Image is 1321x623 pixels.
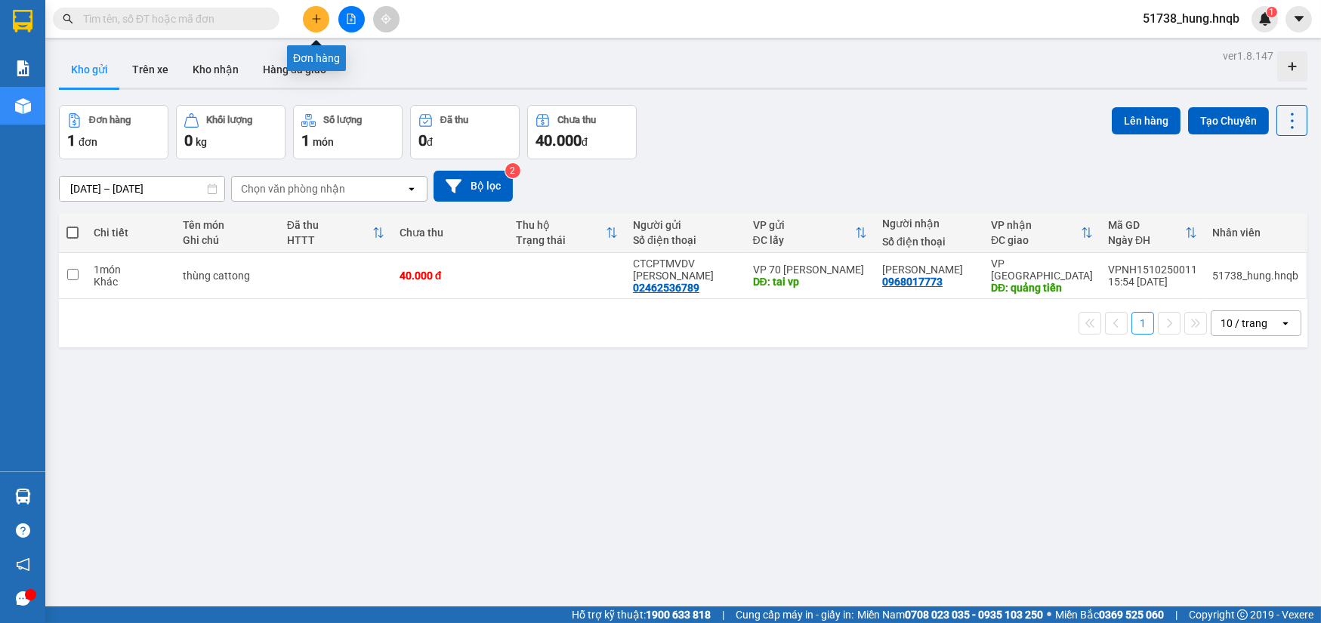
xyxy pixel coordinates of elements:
div: Nhân viên [1212,227,1298,239]
div: 02462536789 [633,282,699,294]
span: VPNH1510250011 [13,50,215,79]
strong: 0708 023 035 - 0935 103 250 [905,609,1043,621]
th: Toggle SortBy [983,213,1100,253]
div: Đơn hàng [287,45,346,71]
div: Tạo kho hàng mới [1277,51,1307,82]
div: 40.000 đ [400,270,502,282]
span: Miền Bắc [1055,606,1164,623]
span: copyright [1237,609,1248,620]
sup: 2 [505,163,520,178]
span: message [16,591,30,606]
th: Toggle SortBy [1100,213,1205,253]
span: [DATE] [102,38,125,48]
img: warehouse-icon [15,489,31,504]
button: Lên hàng [1112,107,1181,134]
span: món [313,136,334,148]
button: plus [303,6,329,32]
div: Đã thu [440,115,468,125]
span: đ [582,136,588,148]
div: VP 70 [PERSON_NAME] [753,264,867,276]
button: Hàng đã giao [251,51,338,88]
span: plus [311,14,322,24]
span: 0 [418,131,427,150]
div: Khác [94,276,168,288]
div: DĐ: tai vp [753,276,867,288]
div: 10 / trang [1221,316,1267,331]
div: thùng cattong [183,270,272,282]
img: icon-new-feature [1258,12,1272,26]
div: Người gửi [633,219,738,231]
svg: open [406,183,418,195]
span: ⚪️ [1047,612,1051,618]
span: search [63,14,73,24]
div: 15:54 [DATE] [1108,276,1197,288]
span: Cung cấp máy in - giấy in: [736,606,853,623]
th: Toggle SortBy [508,213,625,253]
span: | [1175,606,1177,623]
span: đ [427,136,433,148]
div: Khối lượng [206,115,252,125]
div: Chọn văn phòng nhận [241,181,345,196]
div: CTCPTMVDV Hoàng Minh Lâm [633,258,738,282]
div: Ngày ĐH [1108,234,1185,246]
div: 0968017773 [882,276,943,288]
span: 0 [184,131,193,150]
span: 51738_hung.hnqb [1131,9,1252,28]
span: file-add [346,14,356,24]
span: 40.000 [535,131,582,150]
span: 1 [67,131,76,150]
button: Khối lượng0kg [176,105,285,159]
div: HTTT [287,234,372,246]
div: Thu hộ [516,219,606,231]
span: Miền Nam [857,606,1043,623]
span: [PERSON_NAME] [21,7,205,35]
input: Select a date range. [60,177,224,201]
input: Tìm tên, số ĐT hoặc mã đơn [83,11,261,27]
button: 1 [1131,312,1154,335]
button: Tạo Chuyến [1188,107,1269,134]
div: Tên món [183,219,272,231]
div: ĐC lấy [753,234,855,246]
button: Trên xe [120,51,181,88]
span: aim [381,14,391,24]
img: logo-vxr [13,10,32,32]
div: Ghi chú [183,234,272,246]
button: Đã thu0đ [410,105,520,159]
strong: 1900 633 818 [646,609,711,621]
div: ĐC giao [991,234,1081,246]
span: kg [196,136,207,148]
button: Bộ lọc [434,171,513,202]
div: Số điện thoại [633,234,738,246]
img: warehouse-icon [15,98,31,114]
div: ver 1.8.147 [1223,48,1273,64]
div: Mã GD [1108,219,1185,231]
svg: open [1279,317,1292,329]
button: caret-down [1286,6,1312,32]
button: aim [373,6,400,32]
div: VPNH1510250011 [1108,264,1197,276]
div: Số lượng [323,115,362,125]
div: VP gửi [753,219,855,231]
span: 1 [301,131,310,150]
div: Trạng thái [516,234,606,246]
div: Chưa thu [557,115,596,125]
div: Anh Lệ [882,264,976,276]
button: file-add [338,6,365,32]
div: DĐ: quảng tiến [991,282,1093,294]
div: Người nhận [882,217,976,230]
div: VP nhận [991,219,1081,231]
span: notification [16,557,30,572]
button: Đơn hàng1đơn [59,105,168,159]
button: Số lượng1món [293,105,403,159]
div: VP [GEOGRAPHIC_DATA] [991,258,1093,282]
button: Chưa thu40.000đ [527,105,637,159]
th: Toggle SortBy [279,213,392,253]
div: Số điện thoại [882,236,976,248]
div: Đơn hàng [89,115,131,125]
div: Chi tiết [94,227,168,239]
span: | [722,606,724,623]
span: đơn [79,136,97,148]
button: Kho nhận [181,51,251,88]
button: Kho gửi [59,51,120,88]
div: Đã thu [287,219,372,231]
